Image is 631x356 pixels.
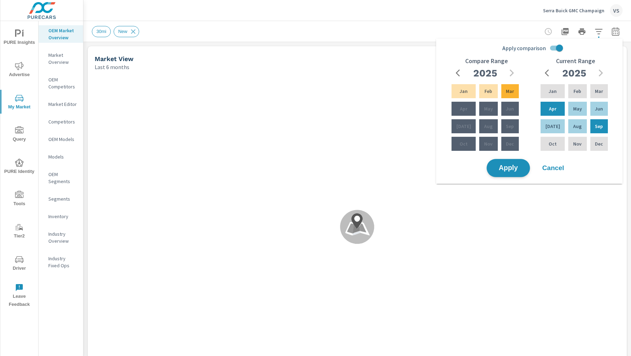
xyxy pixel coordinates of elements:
p: Dec [506,140,514,147]
p: Models [48,153,77,160]
p: [DATE] [456,123,471,130]
span: PURE Insights [2,29,36,47]
p: Oct [460,140,468,147]
button: Select Date Range [609,25,623,39]
span: Cancel [539,165,567,171]
span: Tools [2,191,36,208]
p: Industry Overview [48,230,77,244]
p: Nov [573,140,582,147]
div: Industry Overview [39,229,83,246]
div: nav menu [0,21,38,311]
div: Inventory [39,211,83,222]
p: Jan [549,88,557,95]
span: Advertise [2,62,36,79]
p: OEM Competitors [48,76,77,90]
p: Serra Buick GMC Champaign [543,7,604,14]
div: New [114,26,139,37]
p: Mar [595,88,603,95]
div: VS [610,4,623,17]
h5: Market View [95,55,134,62]
p: Feb [484,88,492,95]
p: Dec [595,140,603,147]
button: "Export Report to PDF" [558,25,572,39]
p: Market Editor [48,101,77,108]
p: Sep [595,123,603,130]
p: Sep [506,123,514,130]
div: Segments [39,194,83,204]
span: Tier2 [2,223,36,240]
span: Query [2,126,36,143]
h2: 2025 [562,67,586,79]
p: Nov [484,140,493,147]
p: OEM Market Overview [48,27,77,41]
span: New [114,29,131,34]
span: Apply [494,165,523,172]
div: Models [39,152,83,162]
p: [DATE] [545,123,560,130]
div: OEM Competitors [39,74,83,92]
p: Aug [484,123,493,130]
p: Mar [506,88,514,95]
div: OEM Segments [39,169,83,187]
p: Aug [573,123,582,130]
button: Apply [487,159,530,177]
span: 30mi [92,29,110,34]
p: Segments [48,195,77,202]
p: Jan [460,88,468,95]
p: Oct [549,140,557,147]
p: Feb [574,88,581,95]
button: Print Report [575,25,589,39]
div: OEM Models [39,134,83,145]
p: Inventory [48,213,77,220]
p: May [484,105,493,112]
h2: 2025 [473,67,497,79]
button: Apply Filters [592,25,606,39]
p: OEM Models [48,136,77,143]
div: Industry Fixed Ops [39,253,83,271]
div: OEM Market Overview [39,25,83,43]
p: Jun [506,105,514,112]
span: Driver [2,255,36,273]
span: My Market [2,94,36,111]
p: Market Overview [48,52,77,66]
span: Apply comparison [502,44,546,52]
h6: Compare Range [465,58,508,65]
p: Apr [460,105,467,112]
span: Leave Feedback [2,283,36,309]
p: Industry Fixed Ops [48,255,77,269]
span: PURE Identity [2,159,36,176]
p: Competitors [48,118,77,125]
p: Last 6 months [95,63,129,71]
p: May [573,105,582,112]
button: Cancel [532,159,574,177]
p: Apr [549,105,556,112]
div: Competitors [39,116,83,127]
div: Market Overview [39,50,83,67]
h6: Current Range [556,58,595,65]
div: Market Editor [39,99,83,109]
p: Jun [595,105,603,112]
p: OEM Segments [48,171,77,185]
